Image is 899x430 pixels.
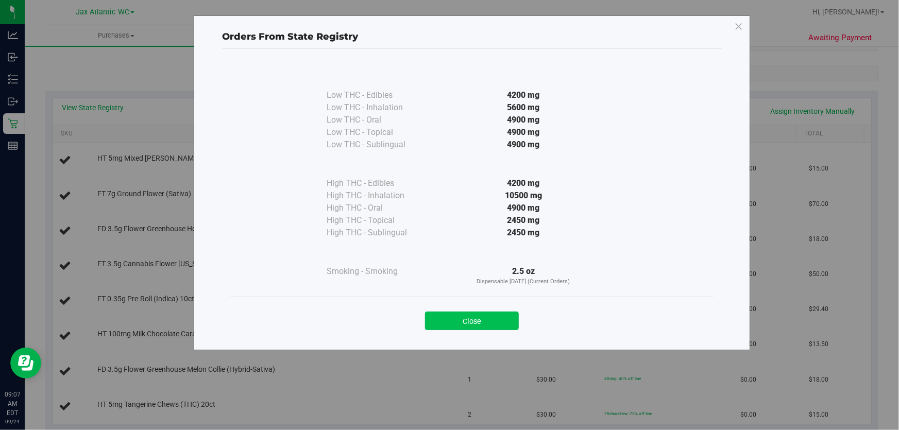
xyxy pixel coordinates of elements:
[430,139,617,151] div: 4900 mg
[327,101,430,114] div: Low THC - Inhalation
[327,265,430,278] div: Smoking - Smoking
[222,31,358,42] span: Orders From State Registry
[10,348,41,379] iframe: Resource center
[327,202,430,214] div: High THC - Oral
[327,227,430,239] div: High THC - Sublingual
[327,190,430,202] div: High THC - Inhalation
[430,278,617,286] p: Dispensable [DATE] (Current Orders)
[430,177,617,190] div: 4200 mg
[430,126,617,139] div: 4900 mg
[327,114,430,126] div: Low THC - Oral
[425,312,519,330] button: Close
[327,89,430,101] div: Low THC - Edibles
[327,177,430,190] div: High THC - Edibles
[430,101,617,114] div: 5600 mg
[327,214,430,227] div: High THC - Topical
[430,89,617,101] div: 4200 mg
[430,190,617,202] div: 10500 mg
[430,114,617,126] div: 4900 mg
[430,202,617,214] div: 4900 mg
[327,126,430,139] div: Low THC - Topical
[430,227,617,239] div: 2450 mg
[430,214,617,227] div: 2450 mg
[327,139,430,151] div: Low THC - Sublingual
[430,265,617,286] div: 2.5 oz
